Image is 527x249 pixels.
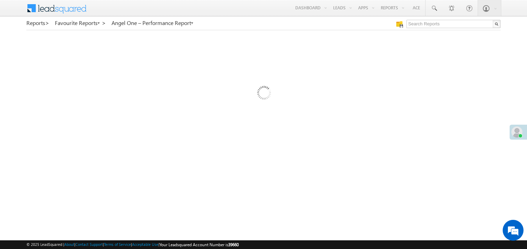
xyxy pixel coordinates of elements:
[102,19,106,27] span: >
[112,20,194,26] a: Angel One – Performance Report
[396,21,403,28] img: Manage all your saved reports!
[64,242,74,247] a: About
[228,58,299,130] img: Loading...
[26,241,239,248] span: © 2025 LeadSquared | | | | |
[228,242,239,247] span: 39660
[55,20,106,26] a: Favourite Reports >
[26,20,49,26] a: Reports>
[159,242,239,247] span: Your Leadsquared Account Number is
[45,19,49,27] span: >
[406,20,501,28] input: Search Reports
[132,242,158,247] a: Acceptable Use
[104,242,131,247] a: Terms of Service
[75,242,103,247] a: Contact Support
